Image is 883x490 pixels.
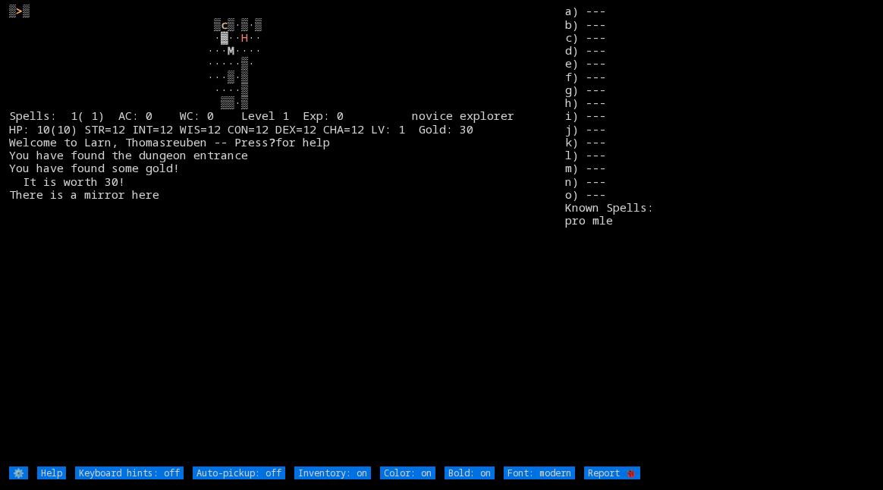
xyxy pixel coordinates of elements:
font: c [221,17,228,32]
input: ⚙️ [9,466,28,479]
larn: ▒ ▒ ▒ ▒·▒·▒ ·▓·· ·· ··· ···· ·····▒· ···▒·▒ ····▒ ▒▒·▒ Spells: 1( 1) AC: 0 WC: 0 Level 1 Exp: 0 n... [9,5,565,465]
input: Help [37,466,66,479]
input: Bold: on [445,466,495,479]
input: Keyboard hints: off [75,466,184,479]
input: Auto-pickup: off [193,466,285,479]
font: > [16,3,23,18]
input: Font: modern [504,466,575,479]
font: H [241,30,248,45]
stats: a) --- b) --- c) --- d) --- e) --- f) --- g) --- h) --- i) --- j) --- k) --- l) --- m) --- n) ---... [565,5,874,465]
b: ? [269,134,275,149]
font: M [228,42,234,58]
input: Color: on [380,466,435,479]
input: Inventory: on [294,466,371,479]
input: Report 🐞 [584,466,640,479]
